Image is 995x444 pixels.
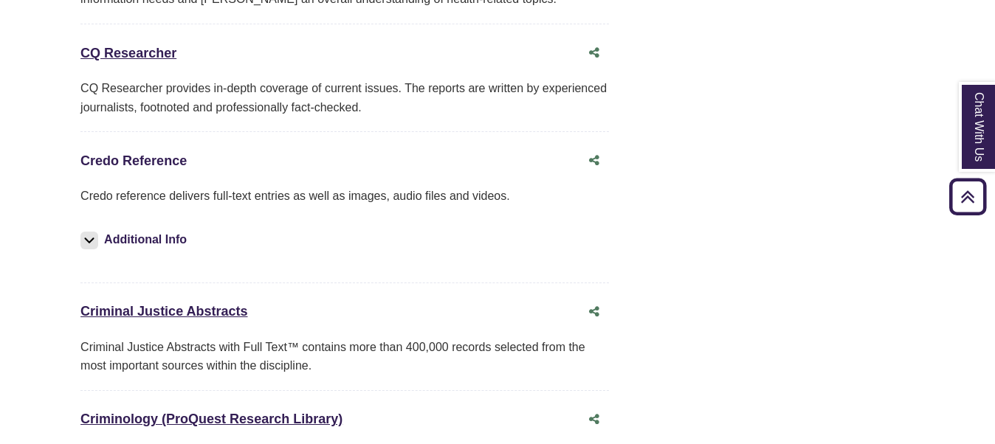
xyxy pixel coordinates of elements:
a: Criminal Justice Abstracts [80,304,247,319]
div: Criminal Justice Abstracts with Full Text™ contains more than 400,000 records selected from the m... [80,338,609,375]
div: CQ Researcher provides in-depth coverage of current issues. The reports are written by experience... [80,79,609,117]
button: Share this database [579,147,609,175]
button: Share this database [579,298,609,326]
a: Criminology (ProQuest Research Library) [80,412,342,426]
button: Share this database [579,406,609,434]
a: Back to Top [944,187,991,207]
a: Credo Reference [80,153,187,168]
button: Share this database [579,39,609,67]
a: CQ Researcher [80,46,176,60]
p: Credo reference delivers full-text entries as well as images, audio files and videos. [80,187,609,206]
button: Additional Info [80,229,191,250]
